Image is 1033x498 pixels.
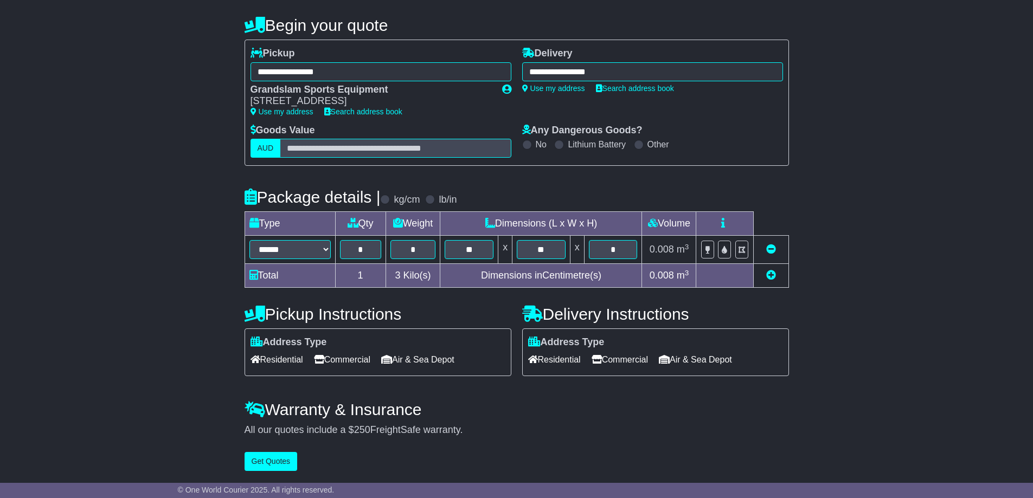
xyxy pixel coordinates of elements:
sup: 3 [685,269,689,277]
td: Type [245,212,335,236]
td: Qty [335,212,386,236]
div: Grandslam Sports Equipment [251,84,491,96]
td: Total [245,264,335,288]
span: Commercial [314,351,370,368]
span: 250 [354,424,370,435]
label: No [536,139,547,150]
td: 1 [335,264,386,288]
a: Add new item [766,270,776,281]
td: x [570,236,584,264]
label: Pickup [251,48,295,60]
span: © One World Courier 2025. All rights reserved. [178,486,335,494]
span: m [677,244,689,255]
a: Search address book [596,84,674,93]
span: Residential [251,351,303,368]
span: 0.008 [650,270,674,281]
span: Commercial [592,351,648,368]
div: All our quotes include a $ FreightSafe warranty. [245,424,789,436]
h4: Pickup Instructions [245,305,511,323]
span: 0.008 [650,244,674,255]
label: Other [647,139,669,150]
a: Search address book [324,107,402,116]
label: Address Type [528,337,605,348]
div: [STREET_ADDRESS] [251,95,491,107]
span: m [677,270,689,281]
label: lb/in [439,194,457,206]
a: Use my address [522,84,585,93]
td: Weight [386,212,440,236]
span: 3 [395,270,400,281]
label: Goods Value [251,125,315,137]
a: Remove this item [766,244,776,255]
button: Get Quotes [245,452,298,471]
td: Dimensions (L x W x H) [440,212,642,236]
span: Residential [528,351,581,368]
label: Delivery [522,48,573,60]
h4: Begin your quote [245,16,789,34]
sup: 3 [685,243,689,251]
h4: Warranty & Insurance [245,400,789,418]
label: Address Type [251,337,327,348]
label: Any Dangerous Goods? [522,125,643,137]
label: kg/cm [394,194,420,206]
h4: Delivery Instructions [522,305,789,323]
td: Kilo(s) [386,264,440,288]
td: Volume [642,212,696,236]
label: AUD [251,139,281,158]
span: Air & Sea Depot [659,351,732,368]
span: Air & Sea Depot [381,351,454,368]
td: x [498,236,512,264]
h4: Package details | [245,188,381,206]
a: Use my address [251,107,313,116]
td: Dimensions in Centimetre(s) [440,264,642,288]
label: Lithium Battery [568,139,626,150]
